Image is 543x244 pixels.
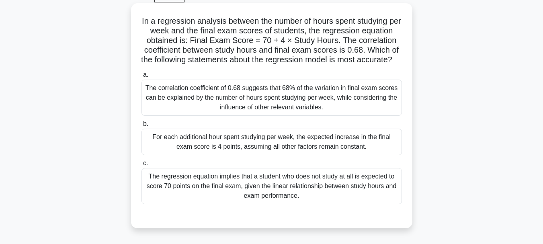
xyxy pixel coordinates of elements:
[141,80,402,116] div: The correlation coefficient of 0.68 suggests that 68% of the variation in final exam scores can b...
[143,120,148,127] span: b.
[141,16,403,65] h5: In a regression analysis between the number of hours spent studying per week and the final exam s...
[141,129,402,155] div: For each additional hour spent studying per week, the expected increase in the final exam score i...
[143,160,148,166] span: c.
[141,168,402,204] div: The regression equation implies that a student who does not study at all is expected to score 70 ...
[143,71,148,78] span: a.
